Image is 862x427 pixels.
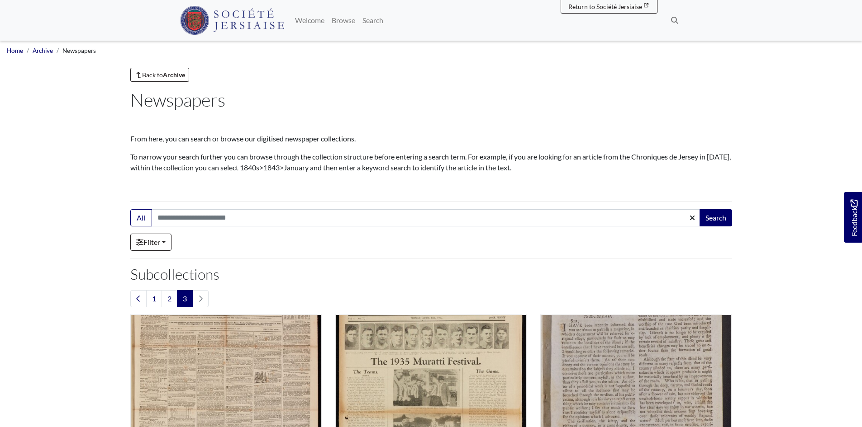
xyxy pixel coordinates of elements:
[130,234,171,251] a: Filter
[130,68,190,82] a: Back toArchive
[568,3,642,10] span: Return to Société Jersiaise
[359,11,387,29] a: Search
[130,133,732,144] p: From here, you can search or browse our digitised newspaper collections.
[130,290,732,307] nav: pagination
[328,11,359,29] a: Browse
[700,209,732,226] button: Search
[180,6,285,35] img: Société Jersiaise
[163,71,185,79] strong: Archive
[291,11,328,29] a: Welcome
[162,290,177,307] a: Goto page 2
[130,266,732,283] h2: Subcollections
[7,47,23,54] a: Home
[62,47,96,54] span: Newspapers
[152,209,700,226] input: Search this collection...
[130,290,147,307] a: Previous page
[177,290,193,307] span: Goto page 3
[130,89,732,111] h1: Newspapers
[130,209,152,226] button: All
[844,192,862,243] a: Would you like to provide feedback?
[130,151,732,173] p: To narrow your search further you can browse through the collection structure before entering a s...
[33,47,53,54] a: Archive
[180,4,285,37] a: Société Jersiaise logo
[146,290,162,307] a: Goto page 1
[848,200,859,236] span: Feedback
